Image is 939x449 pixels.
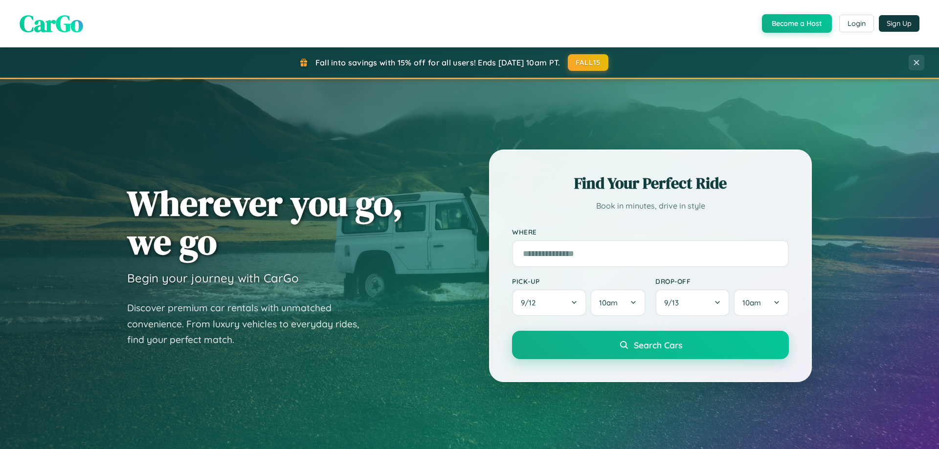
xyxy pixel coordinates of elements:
[742,298,761,307] span: 10am
[127,300,372,348] p: Discover premium car rentals with unmatched convenience. From luxury vehicles to everyday rides, ...
[127,184,403,261] h1: Wherever you go, we go
[521,298,540,307] span: 9 / 12
[634,340,682,350] span: Search Cars
[512,289,586,316] button: 9/12
[127,271,299,285] h3: Begin your journey with CarGo
[512,331,789,359] button: Search Cars
[512,228,789,236] label: Where
[655,277,789,285] label: Drop-off
[655,289,730,316] button: 9/13
[879,15,919,32] button: Sign Up
[599,298,618,307] span: 10am
[839,15,874,32] button: Login
[734,289,789,316] button: 10am
[568,54,609,71] button: FALL15
[762,14,832,33] button: Become a Host
[664,298,684,307] span: 9 / 13
[315,58,560,67] span: Fall into savings with 15% off for all users! Ends [DATE] 10am PT.
[512,277,646,285] label: Pick-up
[512,199,789,213] p: Book in minutes, drive in style
[20,7,83,40] span: CarGo
[512,172,789,194] h2: Find Your Perfect Ride
[590,289,646,316] button: 10am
